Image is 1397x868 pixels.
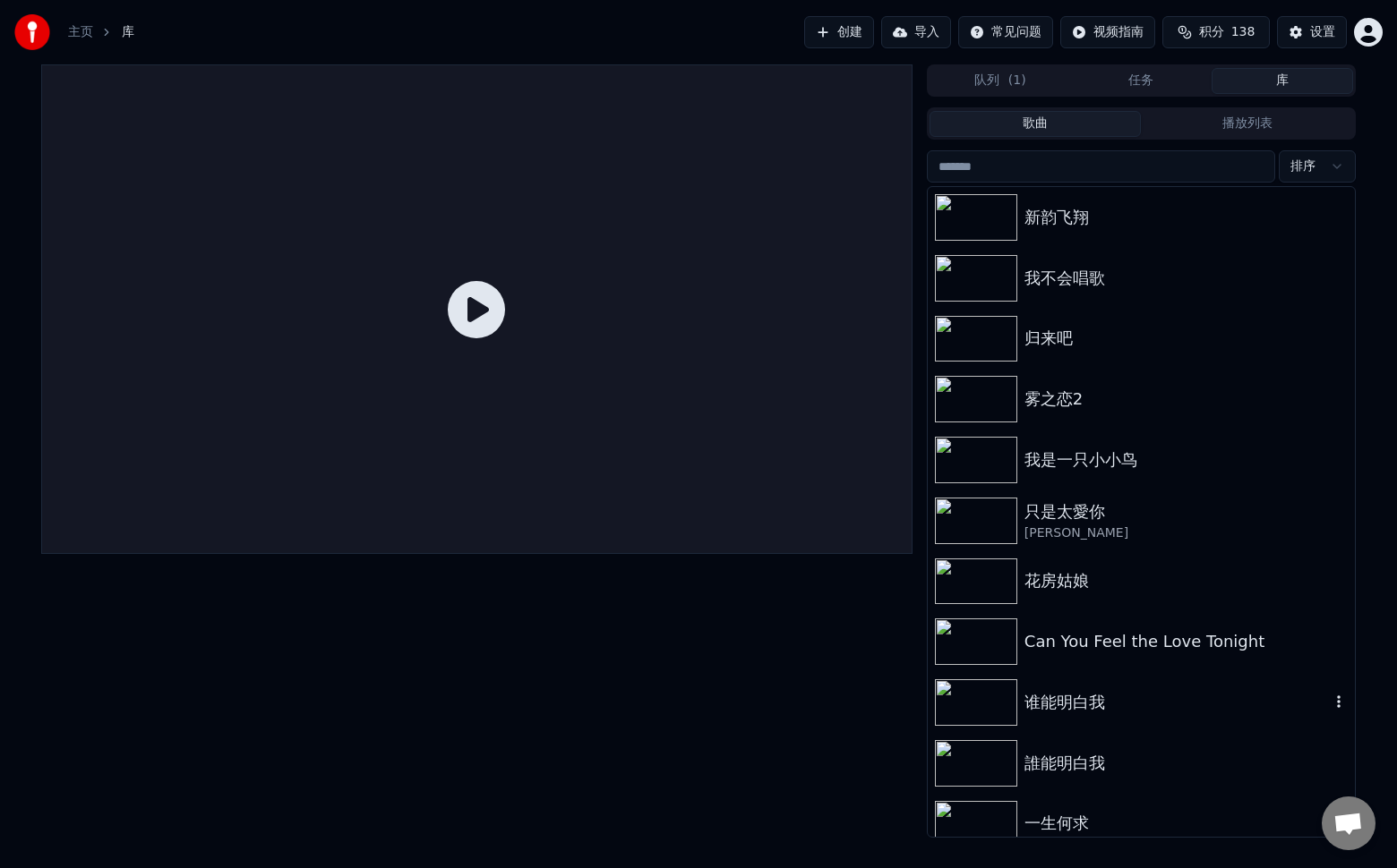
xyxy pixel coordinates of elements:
div: Can You Feel the Love Tonight [1024,629,1348,654]
button: 设置 [1277,16,1347,48]
button: 任务 [1071,68,1213,94]
button: 积分138 [1162,16,1270,48]
button: 导入 [881,16,951,48]
div: 誰能明白我 [1024,751,1348,776]
div: 花房姑娘 [1024,568,1348,593]
div: 谁能明白我 [1024,690,1330,715]
div: 新韵飞翔 [1024,205,1348,230]
div: 我不会唱歌 [1024,266,1348,291]
button: 歌曲 [930,111,1142,137]
span: ( 1 ) [1008,72,1026,89]
div: 只是太愛你 [1024,499,1348,524]
button: 常见问题 [958,16,1053,48]
button: 队列 [930,68,1071,94]
button: 视频指南 [1060,16,1155,48]
div: 设置 [1310,23,1335,41]
img: youka [14,14,50,50]
nav: breadcrumb [68,23,134,41]
span: 138 [1231,23,1256,41]
button: 创建 [804,16,874,48]
span: 积分 [1199,23,1224,41]
button: 播放列表 [1141,111,1353,137]
a: 主页 [68,23,93,41]
div: Open chat [1322,796,1376,850]
div: 雾之恋2 [1024,387,1348,412]
div: [PERSON_NAME] [1024,524,1348,542]
button: 库 [1212,68,1353,94]
span: 库 [122,23,134,41]
div: 归来吧 [1024,326,1348,351]
div: 一生何求 [1024,811,1348,836]
span: 排序 [1290,157,1316,175]
div: 我是一只小小鸟 [1024,447,1348,472]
